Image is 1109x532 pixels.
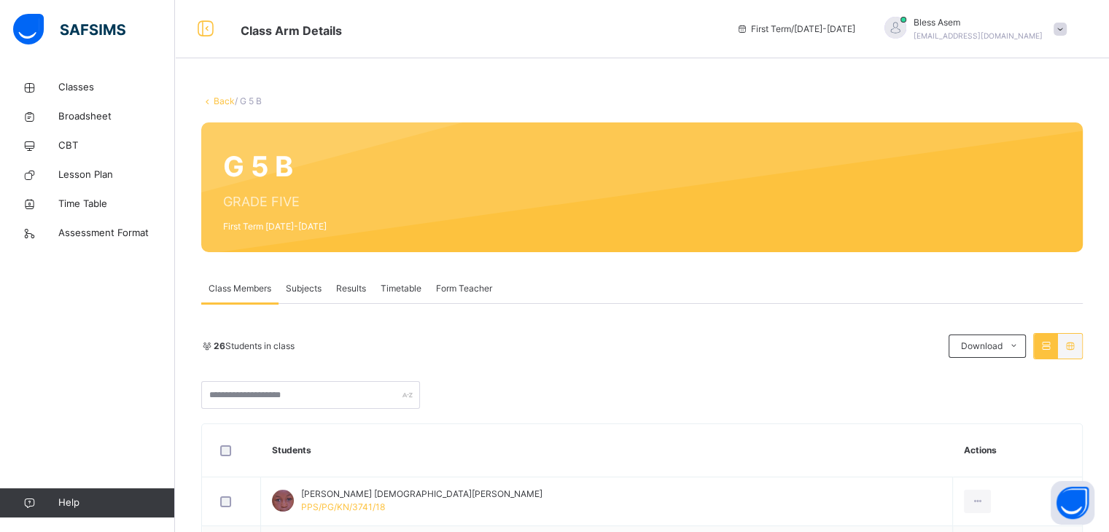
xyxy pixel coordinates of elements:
span: Lesson Plan [58,168,175,182]
button: Open asap [1051,481,1094,525]
span: Time Table [58,197,175,211]
span: Assessment Format [58,226,175,240]
span: Timetable [381,282,421,295]
span: Classes [58,80,175,95]
span: Broadsheet [58,109,175,124]
span: session/term information [736,23,855,36]
span: PPS/PG/KN/3741/18 [301,501,385,512]
img: safsims [13,14,125,44]
span: [EMAIL_ADDRESS][DOMAIN_NAME] [914,31,1043,40]
a: Back [214,95,235,106]
span: Subjects [286,282,322,295]
span: Students in class [214,340,295,353]
span: Download [960,340,1002,353]
span: Class Members [209,282,271,295]
span: / G 5 B [235,95,262,106]
span: Help [58,496,174,510]
th: Students [261,424,953,477]
b: 26 [214,340,225,351]
span: Form Teacher [436,282,492,295]
span: Class Arm Details [241,23,342,38]
span: Results [336,282,366,295]
div: BlessAsem [870,16,1074,42]
th: Actions [953,424,1082,477]
span: CBT [58,138,175,153]
span: Bless Asem [914,16,1043,29]
span: [PERSON_NAME] [DEMOGRAPHIC_DATA][PERSON_NAME] [301,488,542,501]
